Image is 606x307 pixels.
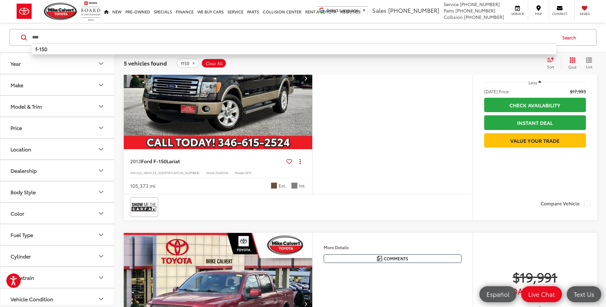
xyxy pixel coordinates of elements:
[483,290,513,298] span: Español
[460,1,500,7] span: [PHONE_NUMBER]
[0,246,115,266] button: CylinderCylinder
[11,167,37,173] div: Dealership
[123,7,313,150] img: 2013 Ford F-150 Lariat
[35,45,47,52] b: f-150
[544,57,561,70] button: Select sort value
[552,12,567,16] span: Contact
[525,290,558,298] span: Live Chat
[464,14,504,20] span: [PHONE_NUMBER]
[484,88,510,95] span: [DATE] Price:
[279,183,286,189] span: Ext.
[11,146,31,152] div: Location
[295,156,306,167] button: Actions
[206,61,223,66] span: Clear All
[206,170,215,175] span: Stock:
[586,64,592,69] span: List
[11,82,23,88] div: Make
[97,210,105,217] div: Color
[526,77,545,88] button: Less
[528,80,537,85] span: Less
[130,157,284,165] a: 2013Ford F-150Lariat
[0,181,115,202] button: Body StyleBody Style
[556,29,585,45] button: Search
[131,199,157,216] img: View CARFAX report
[97,274,105,281] div: Drivetrain
[97,145,105,153] div: Location
[510,12,525,16] span: Service
[581,57,597,70] button: List View
[0,117,115,138] button: PricePrice
[299,183,306,189] span: Int.
[541,201,591,207] label: Compare Vehicle
[137,170,200,175] span: [US_VEHICLE_IDENTIFICATION_NUMBER]
[362,8,366,13] span: ▼
[11,232,33,238] div: Fuel Type
[201,58,226,68] button: Clear All
[123,7,313,149] div: 2013 Ford F-150 Lariat 0
[299,67,312,89] button: Next image
[561,57,581,70] button: Grid View
[324,254,462,263] button: Comments
[0,53,115,74] button: YearYear
[0,267,115,288] button: DrivetrainDrivetrain
[215,170,228,175] span: 254031A
[0,224,115,245] button: Fuel TypeFuel Type
[568,64,576,70] span: Grid
[531,12,545,16] span: Map
[444,7,454,14] span: Parts
[484,133,586,148] a: Value Your Trade
[181,61,189,66] span: f150
[479,286,516,302] a: Español
[484,115,586,130] a: Instant Deal
[324,245,462,249] h4: More Details
[455,7,495,14] span: [PHONE_NUMBER]
[11,60,21,66] div: Year
[444,14,463,20] span: Collision
[166,157,180,165] span: Lariat
[97,124,105,132] div: Price
[372,6,387,14] span: Sales
[130,182,155,189] div: 105,373 mi
[44,3,78,20] img: Mike Calvert Toyota
[123,7,313,149] a: 2013 Ford F-150 Lariat2013 Ford F-150 Lariat2013 Ford F-150 Lariat2013 Ford F-150 Lariat
[177,58,199,68] button: remove f150
[11,103,42,109] div: Model & Trim
[124,59,167,67] span: 5 vehicles found
[97,103,105,110] div: Model & Trim
[11,125,22,131] div: Price
[0,96,115,117] button: Model & TrimModel & Trim
[11,274,34,280] div: Drivetrain
[0,203,115,224] button: ColorColor
[130,157,141,165] span: 2013
[521,286,562,302] a: Live Chat
[570,88,586,95] span: $17,993
[11,253,31,259] div: Cylinder
[0,139,115,159] button: LocationLocation
[0,160,115,181] button: DealershipDealership
[377,256,382,261] img: Comments
[97,188,105,196] div: Body Style
[130,170,137,175] span: VIN:
[97,167,105,174] div: Dealership
[141,157,166,165] span: Ford F-150
[547,64,554,69] span: Sort
[388,6,439,14] span: [PHONE_NUMBER]
[484,269,586,285] span: $19,991
[271,182,277,189] span: Brown
[97,252,105,260] div: Cylinder
[97,231,105,239] div: Fuel Type
[32,30,556,45] input: Search by Make, Model, or Keyword
[571,290,597,298] span: Text Us
[97,295,105,303] div: Vehicle Condition
[291,182,298,189] span: Steel Gray
[11,210,24,216] div: Color
[245,170,252,175] span: W1C
[11,296,53,302] div: Vehicle Condition
[11,189,36,195] div: Body Style
[97,60,105,67] div: Year
[484,98,586,112] a: Check Availability
[384,256,408,262] span: Comments
[235,170,245,175] span: Model:
[567,286,601,302] a: Text Us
